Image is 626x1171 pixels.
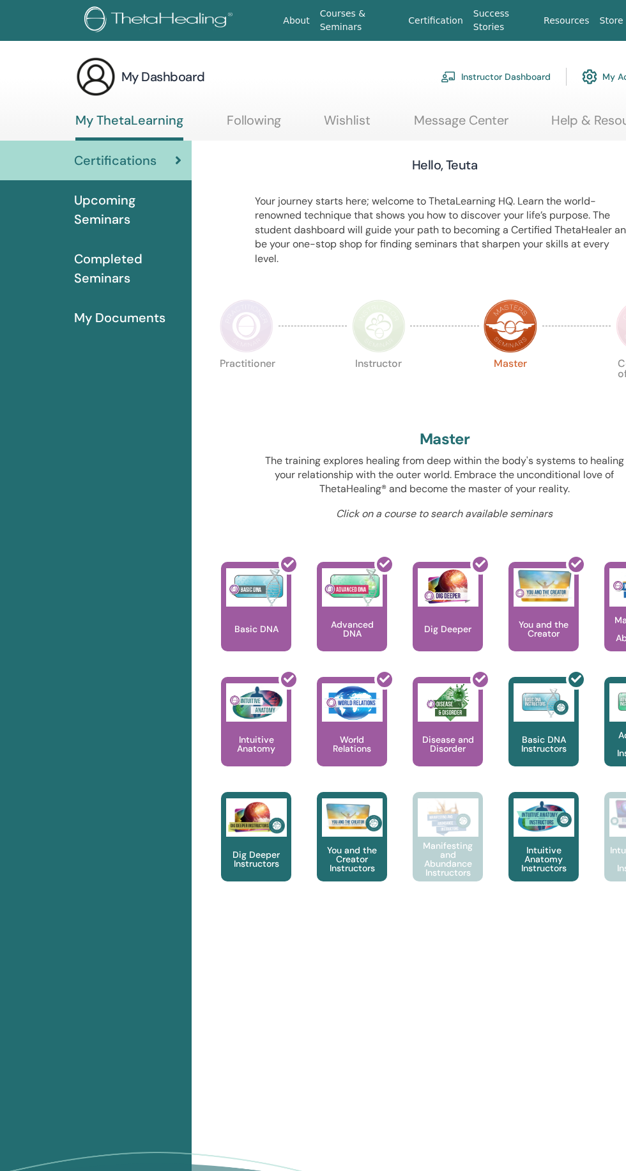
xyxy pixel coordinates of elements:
img: Intuitive Anatomy [226,683,287,722]
p: Master [484,359,537,412]
a: Resources [538,9,595,33]
a: Manifesting and Abundance Instructors Manifesting and Abundance Instructors [413,792,483,907]
p: Intuitive Anatomy Instructors [508,846,579,872]
a: About [278,9,314,33]
a: You and the Creator Instructors You and the Creator Instructors [317,792,387,907]
span: Upcoming Seminars [74,190,181,229]
img: generic-user-icon.jpg [75,56,116,97]
a: Advanced DNA Advanced DNA [317,562,387,677]
p: Practitioner [220,359,273,412]
span: My Documents [74,308,165,327]
p: You and the Creator [508,620,579,638]
img: Practitioner [220,299,273,353]
p: Dig Deeper Instructors [221,850,291,868]
a: Basic DNA Instructors Basic DNA Instructors [508,677,579,792]
a: Dig Deeper Instructors Dig Deeper Instructors [221,792,291,907]
a: You and the Creator You and the Creator [508,562,579,677]
p: Manifesting and Abundance Instructors [413,841,483,877]
h3: Hello, Teuta [412,156,478,174]
img: Instructor [352,299,406,353]
img: Master [484,299,537,353]
p: World Relations [317,735,387,753]
h3: My Dashboard [121,68,205,86]
img: Advanced DNA [322,568,383,607]
span: Certifications [74,151,156,170]
img: Basic DNA [226,568,287,607]
a: World Relations World Relations [317,677,387,792]
p: Basic DNA Instructors [508,735,579,753]
a: Instructor Dashboard [441,63,551,91]
span: Completed Seminars [74,249,181,288]
h2: Master [420,430,469,449]
img: cog.svg [582,66,597,88]
a: Intuitive Anatomy Instructors Intuitive Anatomy Instructors [508,792,579,907]
p: Dig Deeper [419,624,477,633]
p: Disease and Disorder [413,735,483,753]
img: logo.png [84,6,237,35]
a: Basic DNA Basic DNA [221,562,291,677]
p: You and the Creator Instructors [317,846,387,872]
a: Certification [403,9,468,33]
a: Following [227,112,281,137]
img: You and the Creator [514,568,574,603]
a: My ThetaLearning [75,112,183,141]
img: Intuitive Anatomy Instructors [514,798,574,837]
a: Wishlist [324,112,370,137]
img: Manifesting and Abundance Instructors [418,798,478,837]
img: Dig Deeper Instructors [226,798,287,837]
img: World Relations [322,683,383,722]
a: Intuitive Anatomy Intuitive Anatomy [221,677,291,792]
a: Disease and Disorder Disease and Disorder [413,677,483,792]
p: Advanced DNA [317,620,387,638]
img: Disease and Disorder [418,683,478,722]
a: Message Center [414,112,508,137]
p: Intuitive Anatomy [221,735,291,753]
a: Success Stories [468,2,538,39]
a: Dig Deeper Dig Deeper [413,562,483,677]
img: Dig Deeper [418,568,478,607]
img: Basic DNA Instructors [514,683,574,722]
p: Instructor [352,359,406,412]
img: You and the Creator Instructors [322,798,383,837]
a: Courses & Seminars [315,2,404,39]
img: chalkboard-teacher.svg [441,71,456,82]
